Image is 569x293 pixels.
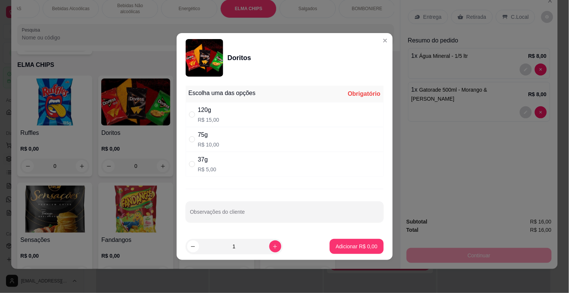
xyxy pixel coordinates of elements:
button: increase-product-quantity [269,240,281,252]
p: R$ 15,00 [198,116,219,124]
div: 37g [198,155,216,164]
button: Adicionar R$ 0,00 [330,239,383,254]
button: Close [379,35,391,47]
input: Observações do cliente [190,211,379,219]
img: product-image [186,39,223,77]
p: R$ 5,00 [198,166,216,173]
p: Adicionar R$ 0,00 [336,243,377,250]
button: decrease-product-quantity [187,240,199,252]
div: Obrigatório [348,89,380,98]
div: 75g [198,130,219,139]
p: R$ 10,00 [198,141,219,148]
div: 120g [198,106,219,115]
div: Escolha uma das opções [189,89,256,98]
div: Doritos [228,53,251,63]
